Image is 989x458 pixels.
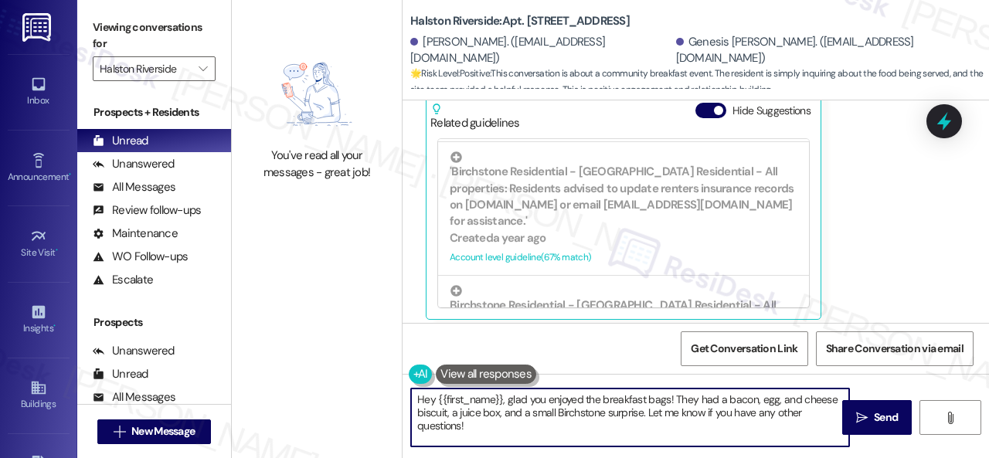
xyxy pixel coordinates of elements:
[430,103,520,131] div: Related guidelines
[732,103,811,119] label: Hide Suggestions
[249,148,385,181] div: You've read all your messages - great job!
[676,34,977,67] div: Genesis [PERSON_NAME]. ([EMAIL_ADDRESS][DOMAIN_NAME])
[56,245,58,256] span: •
[97,419,212,444] button: New Message
[874,409,898,426] span: Send
[410,13,630,29] b: Halston Riverside: Apt. [STREET_ADDRESS]
[450,230,797,246] div: Created a year ago
[411,388,849,446] textarea: Hey {{first_name}}, glad you enjoyed the breakfast bags! They had a bacon, egg, and cheese biscui...
[93,366,148,382] div: Unread
[681,331,807,366] button: Get Conversation Link
[410,66,989,99] span: : This conversation is about a community breakfast event. The resident is simply inquiring about ...
[199,63,207,75] i: 
[8,299,70,341] a: Insights •
[410,34,672,67] div: [PERSON_NAME]. ([EMAIL_ADDRESS][DOMAIN_NAME])
[410,67,490,80] strong: 🌟 Risk Level: Positive
[93,179,175,195] div: All Messages
[53,321,56,331] span: •
[256,49,378,141] img: empty-state
[22,13,54,42] img: ResiDesk Logo
[944,412,956,424] i: 
[93,389,175,405] div: All Messages
[93,226,178,242] div: Maintenance
[100,56,191,81] input: All communities
[826,341,964,357] span: Share Conversation via email
[114,426,125,438] i: 
[131,423,195,439] span: New Message
[93,272,153,288] div: Escalate
[77,104,231,120] div: Prospects + Residents
[93,15,216,56] label: Viewing conversations for
[856,412,868,424] i: 
[93,156,175,172] div: Unanswered
[8,223,70,265] a: Site Visit •
[8,71,70,113] a: Inbox
[93,202,201,219] div: Review follow-ups
[8,375,70,416] a: Buildings
[93,249,188,265] div: WO Follow-ups
[691,341,797,357] span: Get Conversation Link
[93,133,148,149] div: Unread
[816,331,974,366] button: Share Conversation via email
[69,169,71,180] span: •
[450,151,797,230] div: 'Birchstone Residential - [GEOGRAPHIC_DATA] Residential - All properties: Residents advised to up...
[450,249,797,266] div: Account level guideline ( 67 % match)
[842,400,912,435] button: Send
[93,343,175,359] div: Unanswered
[450,285,797,364] div: Birchstone Residential - [GEOGRAPHIC_DATA] Residential - All properties: Residents should visit [...
[77,314,231,331] div: Prospects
